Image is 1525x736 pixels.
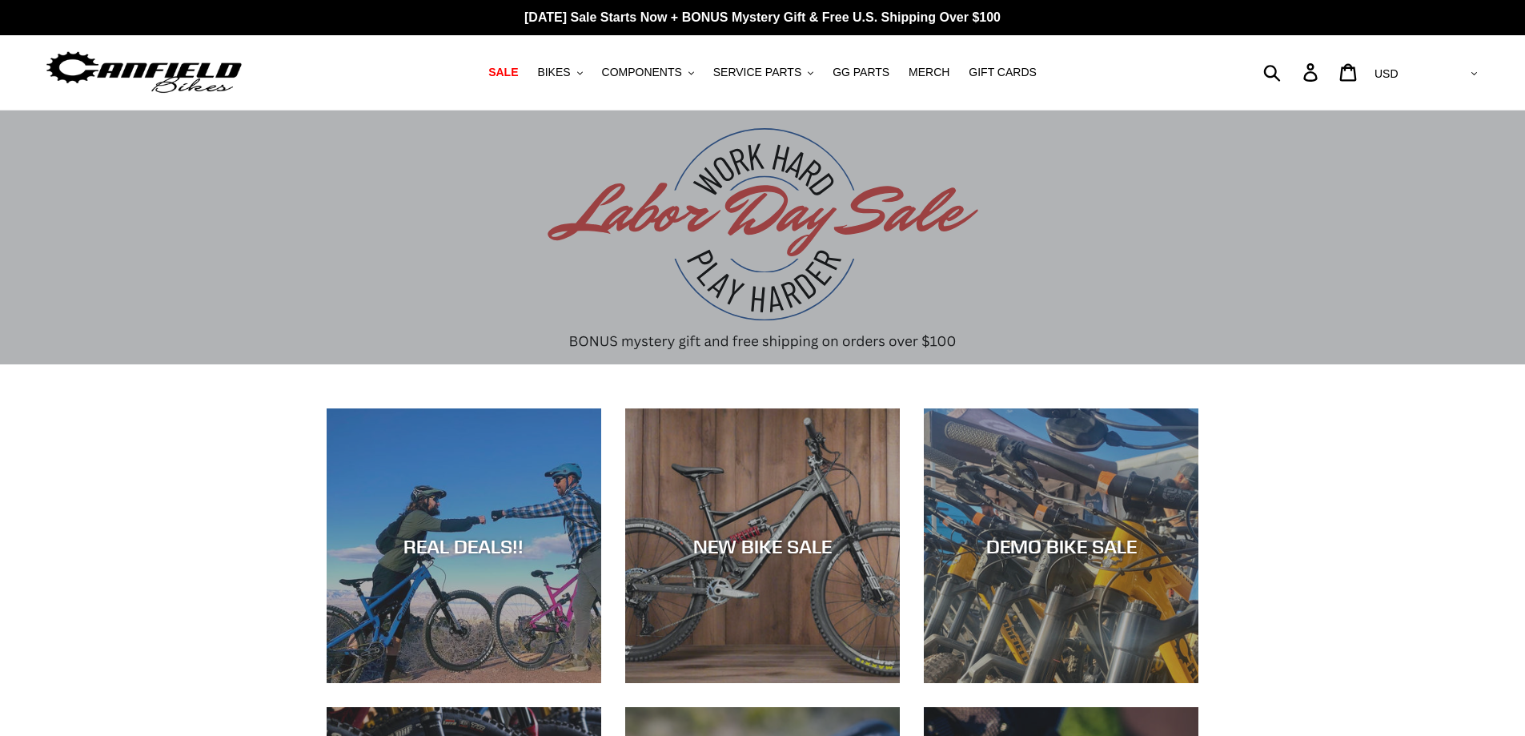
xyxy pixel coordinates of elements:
[327,408,601,683] a: REAL DEALS!!
[833,66,889,79] span: GG PARTS
[529,62,590,83] button: BIKES
[44,47,244,98] img: Canfield Bikes
[327,534,601,557] div: REAL DEALS!!
[901,62,957,83] a: MERCH
[602,66,682,79] span: COMPONENTS
[625,534,900,557] div: NEW BIKE SALE
[537,66,570,79] span: BIKES
[969,66,1037,79] span: GIFT CARDS
[825,62,897,83] a: GG PARTS
[909,66,949,79] span: MERCH
[705,62,821,83] button: SERVICE PARTS
[625,408,900,683] a: NEW BIKE SALE
[961,62,1045,83] a: GIFT CARDS
[480,62,526,83] a: SALE
[924,534,1198,557] div: DEMO BIKE SALE
[594,62,702,83] button: COMPONENTS
[924,408,1198,683] a: DEMO BIKE SALE
[713,66,801,79] span: SERVICE PARTS
[488,66,518,79] span: SALE
[1272,54,1313,90] input: Search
